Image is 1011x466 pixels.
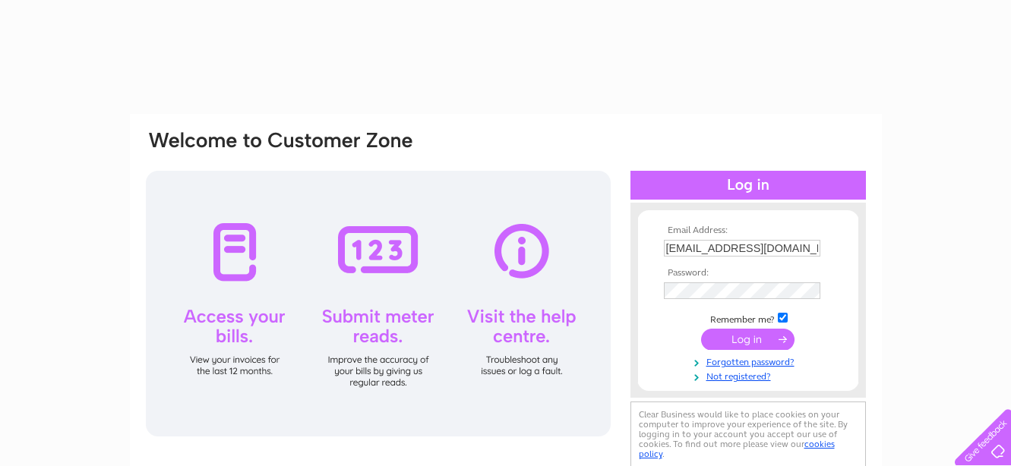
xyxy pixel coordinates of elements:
td: Remember me? [660,310,836,326]
th: Password: [660,268,836,279]
a: cookies policy [639,439,835,459]
th: Email Address: [660,225,836,236]
input: Submit [701,329,795,350]
a: Not registered? [664,368,836,383]
a: Forgotten password? [664,354,836,368]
